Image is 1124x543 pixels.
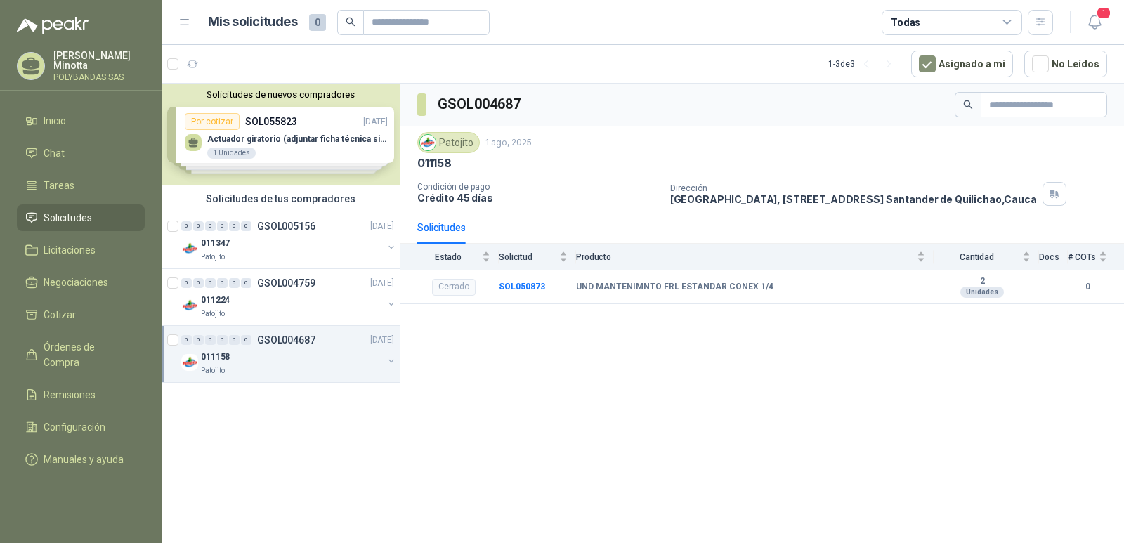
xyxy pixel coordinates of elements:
[420,135,436,150] img: Company Logo
[217,278,228,288] div: 0
[17,107,145,134] a: Inicio
[670,183,1037,193] p: Dirección
[17,172,145,199] a: Tareas
[208,12,298,32] h1: Mis solicitudes
[44,307,76,322] span: Cotizar
[1024,51,1107,77] button: No Leídos
[499,244,576,270] th: Solicitud
[229,278,240,288] div: 0
[44,210,92,225] span: Solicitudes
[17,446,145,473] a: Manuales y ayuda
[576,282,773,293] b: UND MANTENIMNTO FRL ESTANDAR CONEX 1/4
[370,334,394,347] p: [DATE]
[241,335,251,345] div: 0
[205,221,216,231] div: 0
[217,221,228,231] div: 0
[201,308,225,320] p: Patojito
[432,279,476,296] div: Cerrado
[181,278,192,288] div: 0
[44,178,74,193] span: Tareas
[370,277,394,290] p: [DATE]
[44,145,65,161] span: Chat
[1068,252,1096,262] span: # COTs
[44,339,131,370] span: Órdenes de Compra
[485,136,532,150] p: 1 ago, 2025
[417,132,480,153] div: Patojito
[193,335,204,345] div: 0
[201,351,230,364] p: 011158
[181,221,192,231] div: 0
[181,335,192,345] div: 0
[241,221,251,231] div: 0
[1082,10,1107,35] button: 1
[17,301,145,328] a: Cotizar
[576,244,934,270] th: Producto
[17,237,145,263] a: Licitaciones
[53,73,145,81] p: POLYBANDAS SAS
[181,275,397,320] a: 0 0 0 0 0 0 GSOL004759[DATE] Company Logo011224Patojito
[44,387,96,403] span: Remisiones
[17,334,145,376] a: Órdenes de Compra
[828,53,900,75] div: 1 - 3 de 3
[241,278,251,288] div: 0
[370,220,394,233] p: [DATE]
[193,221,204,231] div: 0
[891,15,920,30] div: Todas
[963,100,973,110] span: search
[670,193,1037,205] p: [GEOGRAPHIC_DATA], [STREET_ADDRESS] Santander de Quilichao , Cauca
[499,282,545,292] a: SOL050873
[201,294,230,307] p: 011224
[17,414,145,440] a: Configuración
[257,278,315,288] p: GSOL004759
[181,218,397,263] a: 0 0 0 0 0 0 GSOL005156[DATE] Company Logo011347Patojito
[417,192,659,204] p: Crédito 45 días
[181,332,397,377] a: 0 0 0 0 0 0 GSOL004687[DATE] Company Logo011158Patojito
[44,275,108,290] span: Negociaciones
[1096,6,1111,20] span: 1
[44,113,66,129] span: Inicio
[17,17,89,34] img: Logo peakr
[162,84,400,185] div: Solicitudes de nuevos compradoresPor cotizarSOL055823[DATE] Actuador giratorio (adjuntar ficha té...
[229,335,240,345] div: 0
[417,252,479,262] span: Estado
[346,17,355,27] span: search
[167,89,394,100] button: Solicitudes de nuevos compradores
[400,244,499,270] th: Estado
[934,244,1039,270] th: Cantidad
[217,335,228,345] div: 0
[162,185,400,212] div: Solicitudes de tus compradores
[201,251,225,263] p: Patojito
[309,14,326,31] span: 0
[17,140,145,166] a: Chat
[1039,244,1068,270] th: Docs
[934,276,1031,287] b: 2
[934,252,1019,262] span: Cantidad
[1068,244,1124,270] th: # COTs
[193,278,204,288] div: 0
[229,221,240,231] div: 0
[911,51,1013,77] button: Asignado a mi
[417,182,659,192] p: Condición de pago
[960,287,1004,298] div: Unidades
[257,221,315,231] p: GSOL005156
[44,419,105,435] span: Configuración
[1068,280,1107,294] b: 0
[181,297,198,314] img: Company Logo
[44,452,124,467] span: Manuales y ayuda
[181,240,198,257] img: Company Logo
[44,242,96,258] span: Licitaciones
[257,335,315,345] p: GSOL004687
[438,93,523,115] h3: GSOL004687
[201,365,225,377] p: Patojito
[417,220,466,235] div: Solicitudes
[499,252,556,262] span: Solicitud
[205,335,216,345] div: 0
[17,269,145,296] a: Negociaciones
[201,237,230,250] p: 011347
[17,381,145,408] a: Remisiones
[17,204,145,231] a: Solicitudes
[205,278,216,288] div: 0
[576,252,914,262] span: Producto
[53,51,145,70] p: [PERSON_NAME] Minotta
